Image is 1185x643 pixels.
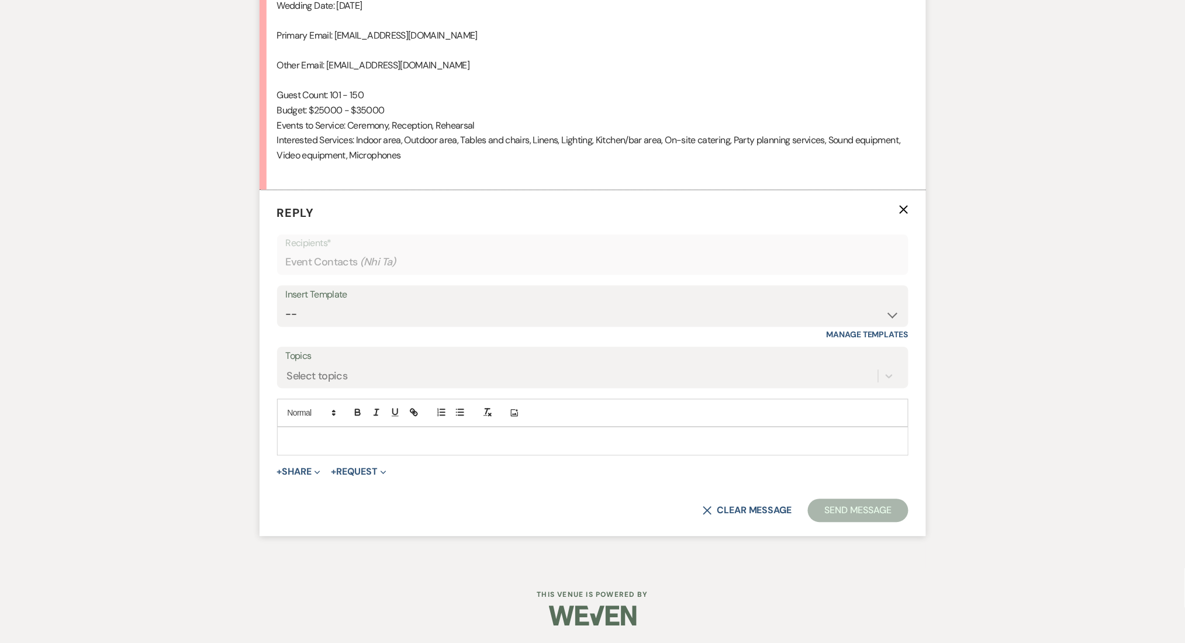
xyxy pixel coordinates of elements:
[287,368,348,384] div: Select topics
[549,595,637,636] img: Weven Logo
[827,329,908,340] a: Manage Templates
[277,467,321,476] button: Share
[808,499,908,522] button: Send Message
[286,348,900,365] label: Topics
[703,506,792,515] button: Clear message
[360,254,397,270] span: ( Nhi Ta )
[331,467,386,476] button: Request
[286,286,900,303] div: Insert Template
[277,205,315,220] span: Reply
[277,467,282,476] span: +
[331,467,336,476] span: +
[286,251,900,274] div: Event Contacts
[286,236,900,251] p: Recipients*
